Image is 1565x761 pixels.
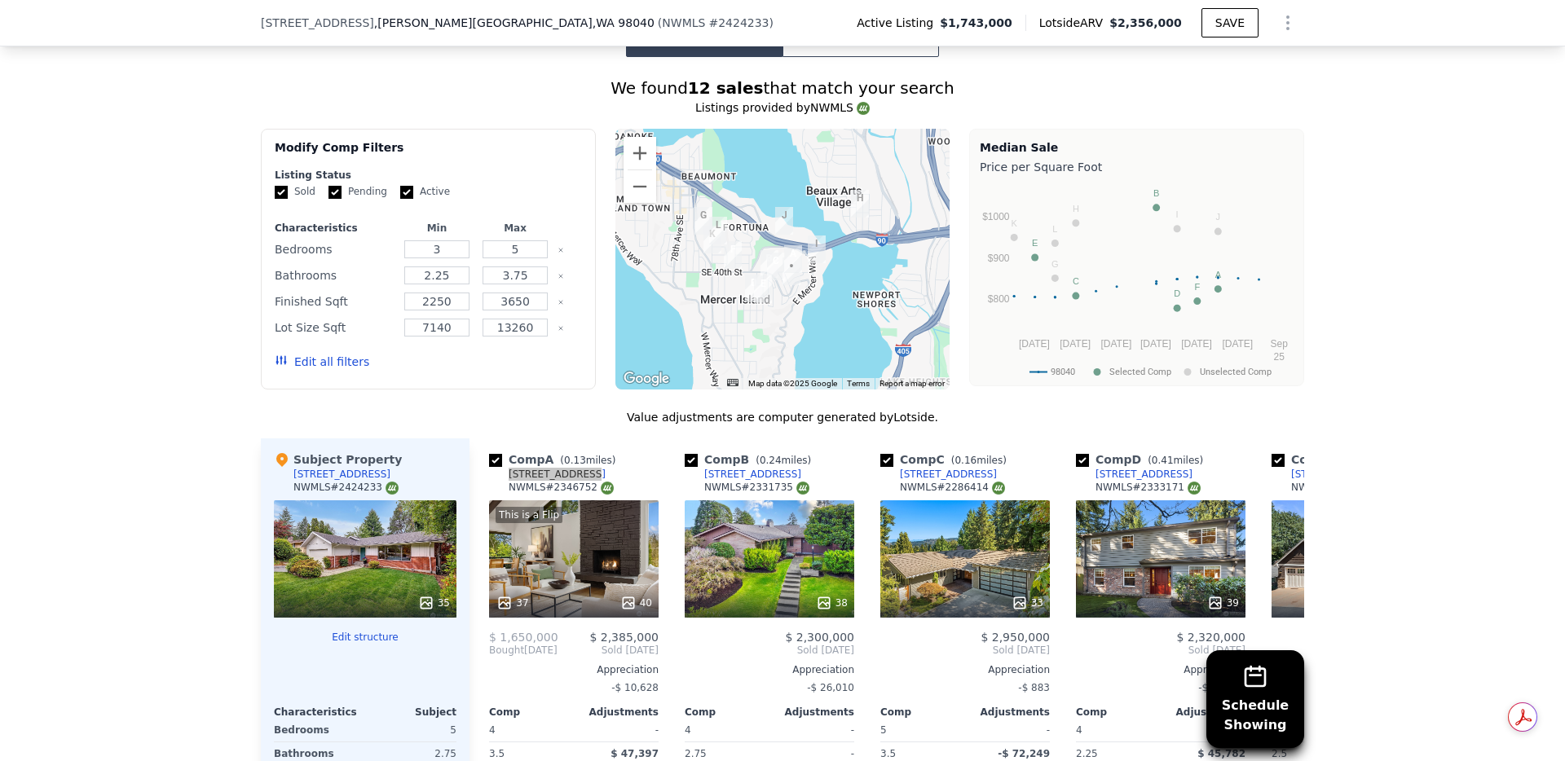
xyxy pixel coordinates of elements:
[1291,481,1396,495] div: NWMLS # 2271309
[386,482,399,495] img: NWMLS Logo
[275,290,395,313] div: Finished Sqft
[773,719,854,741] div: -
[1200,367,1272,377] text: Unselected Comp
[275,222,395,235] div: Characteristics
[564,455,586,466] span: 0.13
[880,451,1013,468] div: Comp C
[796,482,809,495] img: NWMLS Logo
[1161,706,1245,719] div: Adjustments
[1153,188,1159,198] text: B
[1174,288,1180,298] text: D
[1109,16,1182,29] span: $2,356,000
[400,185,450,199] label: Active
[275,169,582,182] div: Listing Status
[489,468,606,481] a: [STREET_ADDRESS]
[620,595,652,611] div: 40
[261,77,1304,99] div: We found that match your search
[754,275,772,303] div: 4222 92nd Ave SE
[489,644,558,657] div: [DATE]
[275,316,395,339] div: Lot Size Sqft
[558,299,564,306] button: Clear
[1095,481,1201,495] div: NWMLS # 2333171
[847,379,870,388] a: Terms (opens in new tab)
[1051,367,1075,377] text: 98040
[1272,451,1404,468] div: Comp E
[703,226,721,253] div: 3622 84th Ave SE
[982,211,1010,222] text: $1000
[857,15,940,31] span: Active Listing
[558,325,564,332] button: Clear
[365,706,456,719] div: Subject
[685,644,854,657] span: Sold [DATE]
[851,190,869,218] div: 3115 109th Ave SE
[988,293,1010,305] text: $800
[980,178,1294,382] svg: A chart.
[1176,209,1179,219] text: I
[685,468,801,481] a: [STREET_ADDRESS]
[1109,367,1171,377] text: Selected Comp
[1095,468,1192,481] div: [STREET_ADDRESS]
[558,273,564,279] button: Clear
[685,706,769,719] div: Comp
[1181,338,1212,350] text: [DATE]
[807,682,854,693] span: -$ 26,010
[368,719,456,741] div: 5
[1073,204,1079,213] text: H
[489,644,524,657] span: Bought
[489,706,574,719] div: Comp
[1012,595,1043,611] div: 33
[880,706,965,719] div: Comp
[261,15,374,31] span: [STREET_ADDRESS]
[688,78,764,98] strong: 12 sales
[998,748,1050,759] span: -$ 72,249
[1100,338,1131,350] text: [DATE]
[879,379,945,388] a: Report a map error
[724,241,742,269] div: 3917 88th Ave SE
[1176,631,1245,644] span: $ 2,320,000
[1076,644,1245,657] span: Sold [DATE]
[704,468,801,481] div: [STREET_ADDRESS]
[619,368,673,389] img: Google
[589,631,659,644] span: $ 2,385,000
[992,482,1005,495] img: NWMLS Logo
[489,663,659,676] div: Appreciation
[274,631,456,644] button: Edit structure
[496,595,528,611] div: 37
[577,719,659,741] div: -
[400,186,413,199] input: Active
[293,468,390,481] div: [STREET_ADDRESS]
[767,253,785,280] div: 9336 Mercerwood Dr
[1207,595,1239,611] div: 39
[980,156,1294,178] div: Price per Square Foot
[275,139,582,169] div: Modify Comp Filters
[1216,212,1221,222] text: J
[760,250,778,278] div: 4022 93rd Ave SE
[496,507,562,523] div: This is a Flip
[601,482,614,495] img: NWMLS Logo
[685,663,854,676] div: Appreciation
[1076,663,1245,676] div: Appreciation
[1164,719,1245,741] div: -
[784,245,802,273] div: 9740 SE 40th St
[401,222,473,235] div: Min
[880,663,1050,676] div: Appreciation
[479,222,551,235] div: Max
[574,706,659,719] div: Adjustments
[274,706,365,719] div: Characteristics
[1073,276,1079,286] text: C
[275,264,395,287] div: Bathrooms
[704,481,809,495] div: NWMLS # 2331735
[489,724,496,736] span: 4
[685,451,818,468] div: Comp B
[785,631,854,644] span: $ 2,300,000
[1152,455,1174,466] span: 0.41
[900,481,1005,495] div: NWMLS # 2286414
[328,186,342,199] input: Pending
[509,468,606,481] div: [STREET_ADDRESS]
[374,15,655,31] span: , [PERSON_NAME][GEOGRAPHIC_DATA]
[1206,650,1304,748] button: ScheduleShowing
[1060,338,1091,350] text: [DATE]
[1039,15,1109,31] span: Lotside ARV
[1032,238,1038,248] text: E
[954,455,976,466] span: 0.16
